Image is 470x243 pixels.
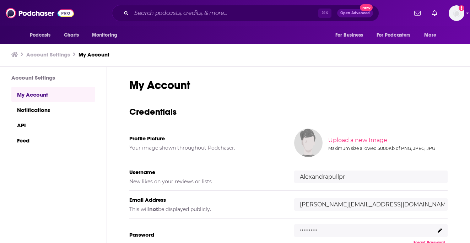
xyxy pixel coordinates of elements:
[11,133,95,148] a: Feed
[112,5,379,21] div: Search podcasts, credits, & more...
[129,135,283,142] h5: Profile Picture
[131,7,318,19] input: Search podcasts, credits, & more...
[11,74,95,81] h3: Account Settings
[318,9,331,18] span: ⌘ K
[129,145,283,151] h5: Your image shown throughout Podchaser.
[294,198,448,211] input: email
[30,30,51,40] span: Podcasts
[59,28,83,42] a: Charts
[459,5,464,11] svg: Add a profile image
[372,28,421,42] button: open menu
[11,117,95,133] a: API
[149,206,158,212] b: not
[79,51,109,58] a: My Account
[328,146,446,151] div: Maximum size allowed 5000Kb of PNG, JPEG, JPG
[449,5,464,21] span: Logged in as Alexandrapullpr
[129,231,283,238] h5: Password
[92,30,117,40] span: Monitoring
[330,28,372,42] button: open menu
[335,30,363,40] span: For Business
[11,87,95,102] a: My Account
[87,28,126,42] button: open menu
[129,78,448,92] h1: My Account
[340,11,370,15] span: Open Advanced
[429,7,440,19] a: Show notifications dropdown
[300,222,318,233] p: ..........
[294,129,323,157] img: Your profile image
[129,196,283,203] h5: Email Address
[25,28,60,42] button: open menu
[6,6,74,20] img: Podchaser - Follow, Share and Rate Podcasts
[11,102,95,117] a: Notifications
[26,51,70,58] a: Account Settings
[129,169,283,175] h5: Username
[129,206,283,212] h5: This will be displayed publicly.
[377,30,411,40] span: For Podcasters
[449,5,464,21] button: Show profile menu
[337,9,373,17] button: Open AdvancedNew
[449,5,464,21] img: User Profile
[424,30,436,40] span: More
[294,171,448,183] input: username
[64,30,79,40] span: Charts
[129,106,448,117] h3: Credentials
[419,28,445,42] button: open menu
[411,7,423,19] a: Show notifications dropdown
[360,4,373,11] span: New
[129,178,283,185] h5: New likes on your reviews or lists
